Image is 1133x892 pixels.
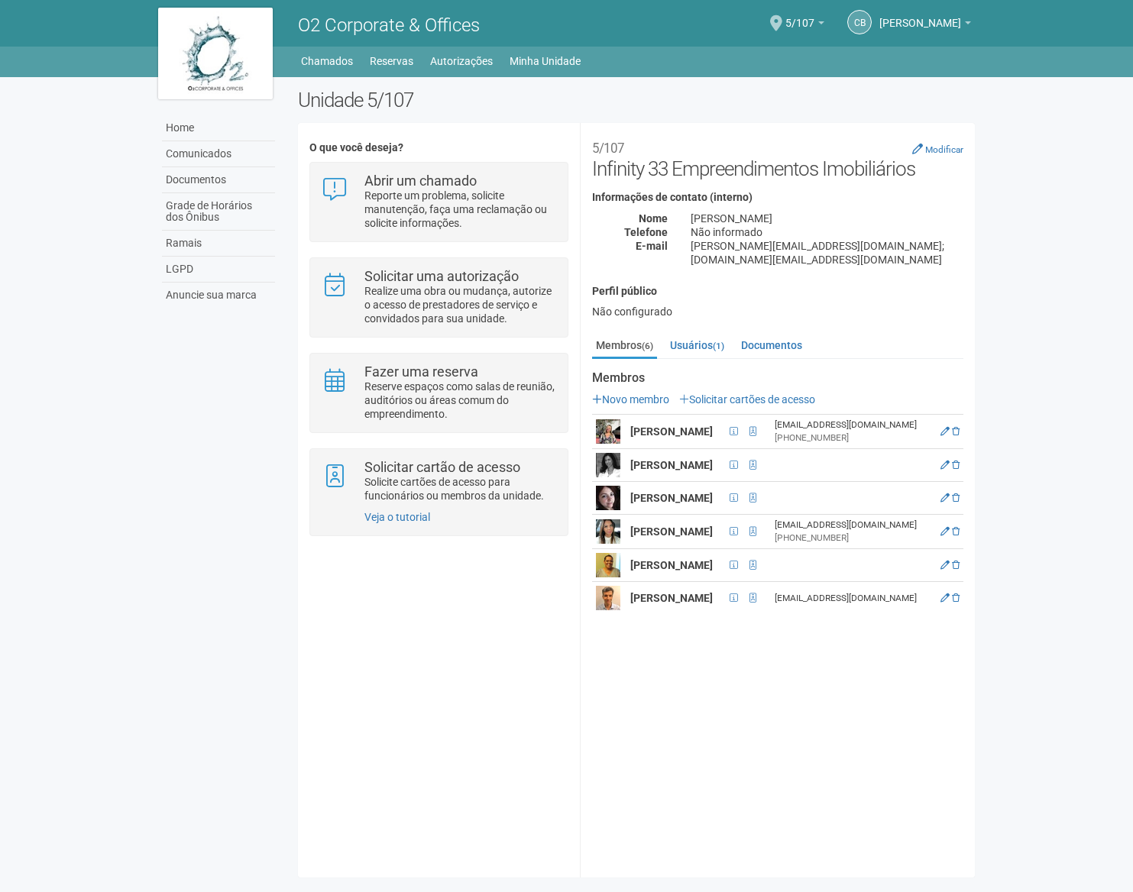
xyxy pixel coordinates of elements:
a: Autorizações [430,50,493,72]
img: user.png [596,419,620,444]
strong: Telefone [624,226,668,238]
a: Excluir membro [952,460,960,470]
span: O2 Corporate & Offices [298,15,480,36]
img: user.png [596,453,620,477]
a: Usuários(1) [666,334,728,357]
a: Minha Unidade [510,50,581,72]
a: Chamados [301,50,353,72]
a: Grade de Horários dos Ônibus [162,193,275,231]
strong: [PERSON_NAME] [630,525,713,538]
span: Carolina Barreto [879,2,961,29]
a: Solicitar uma autorização Realize uma obra ou mudança, autorize o acesso de prestadores de serviç... [322,270,556,325]
a: Excluir membro [952,560,960,570]
a: Editar membro [940,526,950,537]
div: [PHONE_NUMBER] [775,532,931,545]
div: [EMAIL_ADDRESS][DOMAIN_NAME] [775,592,931,605]
a: Excluir membro [952,426,960,437]
strong: [PERSON_NAME] [630,559,713,571]
div: [PERSON_NAME] [679,212,975,225]
small: Modificar [925,144,963,155]
img: user.png [596,553,620,577]
a: CB [847,10,872,34]
a: 5/107 [785,19,824,31]
a: Editar membro [940,426,950,437]
a: Fazer uma reserva Reserve espaços como salas de reunião, auditórios ou áreas comum do empreendime... [322,365,556,421]
strong: E-mail [636,240,668,252]
span: 5/107 [785,2,814,29]
strong: Solicitar cartão de acesso [364,459,520,475]
div: [PHONE_NUMBER] [775,431,931,444]
h4: Perfil público [592,286,963,297]
p: Reporte um problema, solicite manutenção, faça uma reclamação ou solicite informações. [364,189,556,230]
a: Editar membro [940,493,950,503]
strong: [PERSON_NAME] [630,459,713,471]
a: Novo membro [592,393,669,406]
a: Editar membro [940,560,950,570]
a: Solicitar cartão de acesso Solicite cartões de acesso para funcionários ou membros da unidade. [322,461,556,503]
a: Comunicados [162,141,275,167]
a: Veja o tutorial [364,511,430,523]
a: Excluir membro [952,593,960,603]
small: (1) [713,341,724,351]
a: LGPD [162,257,275,283]
strong: [PERSON_NAME] [630,592,713,604]
div: [EMAIL_ADDRESS][DOMAIN_NAME] [775,419,931,431]
a: Editar membro [940,593,950,603]
h2: Unidade 5/107 [298,89,976,112]
img: user.png [596,586,620,610]
a: Editar membro [940,460,950,470]
a: Ramais [162,231,275,257]
strong: Solicitar uma autorização [364,268,519,284]
img: user.png [596,486,620,510]
small: (6) [642,341,653,351]
a: [PERSON_NAME] [879,19,971,31]
strong: [PERSON_NAME] [630,492,713,504]
img: user.png [596,519,620,544]
a: Documentos [162,167,275,193]
p: Solicite cartões de acesso para funcionários ou membros da unidade. [364,475,556,503]
strong: Membros [592,371,963,385]
p: Realize uma obra ou mudança, autorize o acesso de prestadores de serviço e convidados para sua un... [364,284,556,325]
h4: O que você deseja? [309,142,568,154]
img: logo.jpg [158,8,273,99]
div: Não informado [679,225,975,239]
a: Membros(6) [592,334,657,359]
div: [PERSON_NAME][EMAIL_ADDRESS][DOMAIN_NAME]; [DOMAIN_NAME][EMAIL_ADDRESS][DOMAIN_NAME] [679,239,975,267]
h2: Infinity 33 Empreendimentos Imobiliários [592,134,963,180]
small: 5/107 [592,141,624,156]
a: Home [162,115,275,141]
a: Modificar [912,143,963,155]
strong: [PERSON_NAME] [630,425,713,438]
a: Anuncie sua marca [162,283,275,308]
h4: Informações de contato (interno) [592,192,963,203]
div: [EMAIL_ADDRESS][DOMAIN_NAME] [775,519,931,532]
a: Solicitar cartões de acesso [679,393,815,406]
strong: Nome [639,212,668,225]
div: Não configurado [592,305,963,318]
a: Excluir membro [952,526,960,537]
a: Abrir um chamado Reporte um problema, solicite manutenção, faça uma reclamação ou solicite inform... [322,174,556,230]
strong: Abrir um chamado [364,173,477,189]
p: Reserve espaços como salas de reunião, auditórios ou áreas comum do empreendimento. [364,380,556,421]
strong: Fazer uma reserva [364,364,478,380]
a: Excluir membro [952,493,960,503]
a: Reservas [370,50,413,72]
a: Documentos [737,334,806,357]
